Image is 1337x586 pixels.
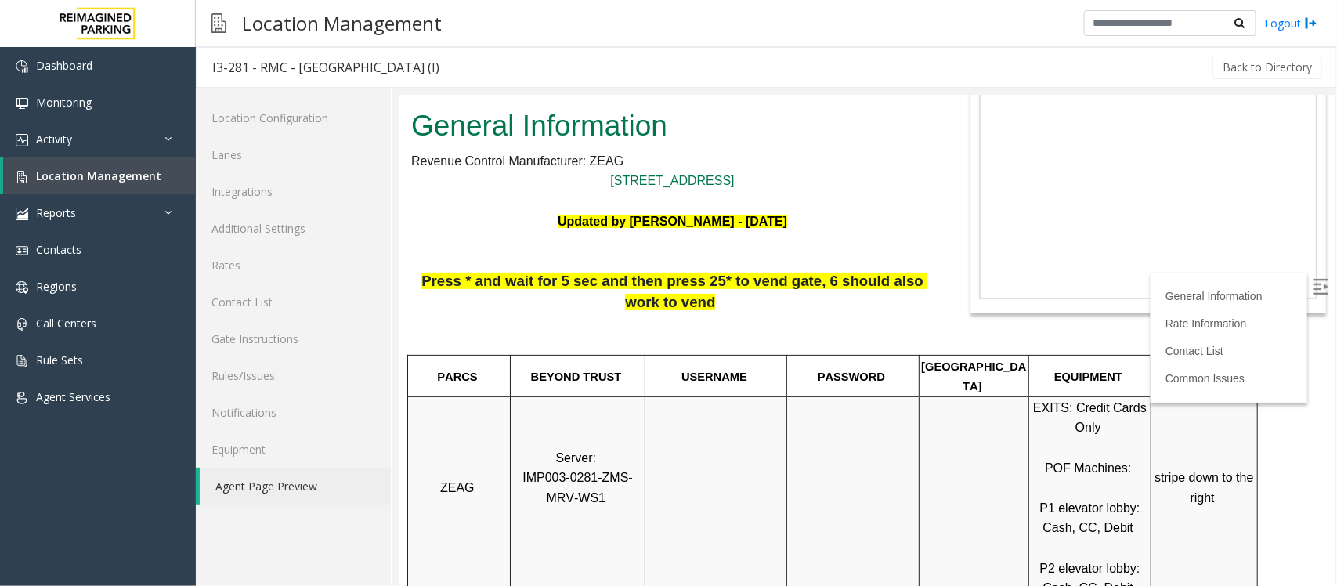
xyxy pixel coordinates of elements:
[36,316,96,331] span: Call Centers
[200,468,391,505] a: Agent Page Preview
[196,320,391,357] a: Gate Instructions
[766,277,845,289] a: Common Issues
[1212,56,1322,79] button: Back to Directory
[655,275,723,288] span: EQUIPMENT
[634,306,750,339] span: EXITS: Credit Cards Only
[16,134,28,146] img: 'icon'
[16,171,28,183] img: 'icon'
[196,247,391,284] a: Rates
[196,99,391,136] a: Location Configuration
[755,375,858,409] span: stripe down to the right
[766,194,863,207] a: General Information
[36,242,81,257] span: Contacts
[640,406,744,439] span: P1 elevator lobby: Cash, CC, Debit
[196,173,391,210] a: Integrations
[22,177,528,215] span: Press * and wait for 5 sec and then press 25* to vend gate, 6 should also work to vend
[16,208,28,220] img: 'icon'
[158,119,388,132] font: Updated by [PERSON_NAME] - [DATE]
[196,210,391,247] a: Additional Settings
[522,265,627,298] span: [GEOGRAPHIC_DATA]
[38,275,78,288] span: PARCS
[1305,15,1317,31] img: logout
[1264,15,1317,31] a: Logout
[36,279,77,294] span: Regions
[913,183,929,199] img: Open/Close Sidebar Menu
[16,281,28,294] img: 'icon'
[196,357,391,394] a: Rules/Issues
[16,355,28,367] img: 'icon'
[196,136,391,173] a: Lanes
[36,168,161,183] span: Location Management
[36,58,92,73] span: Dashboard
[16,244,28,257] img: 'icon'
[234,4,450,42] h3: Location Management
[418,275,486,288] span: PASSWORD
[196,394,391,431] a: Notifications
[41,385,75,399] span: ZEAG
[3,157,196,194] a: Location Management
[766,249,824,262] a: Contact List
[211,4,226,42] img: pageIcon
[196,284,391,320] a: Contact List
[16,318,28,331] img: 'icon'
[12,10,534,51] h2: General Information
[123,375,233,409] span: IMP003-0281-ZMS-MRV-WS1
[132,275,222,288] span: BEYOND TRUST
[16,392,28,404] img: 'icon'
[640,466,744,500] span: P2 elevator lobby: Cash, CC, Debit
[156,356,197,369] span: Server:
[16,60,28,73] img: 'icon'
[12,59,224,72] span: Revenue Control Manufacturer: ZEAG
[766,222,847,234] a: Rate Information
[36,353,83,367] span: Rule Sets
[36,205,76,220] span: Reports
[36,389,110,404] span: Agent Services
[196,431,391,468] a: Equipment
[211,78,334,92] a: [STREET_ADDRESS]
[36,132,72,146] span: Activity
[36,95,92,110] span: Monitoring
[212,57,439,78] div: I3-281 - RMC - [GEOGRAPHIC_DATA] (I)
[16,97,28,110] img: 'icon'
[282,275,348,288] span: USERNAME
[645,366,732,379] span: POF Machines:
